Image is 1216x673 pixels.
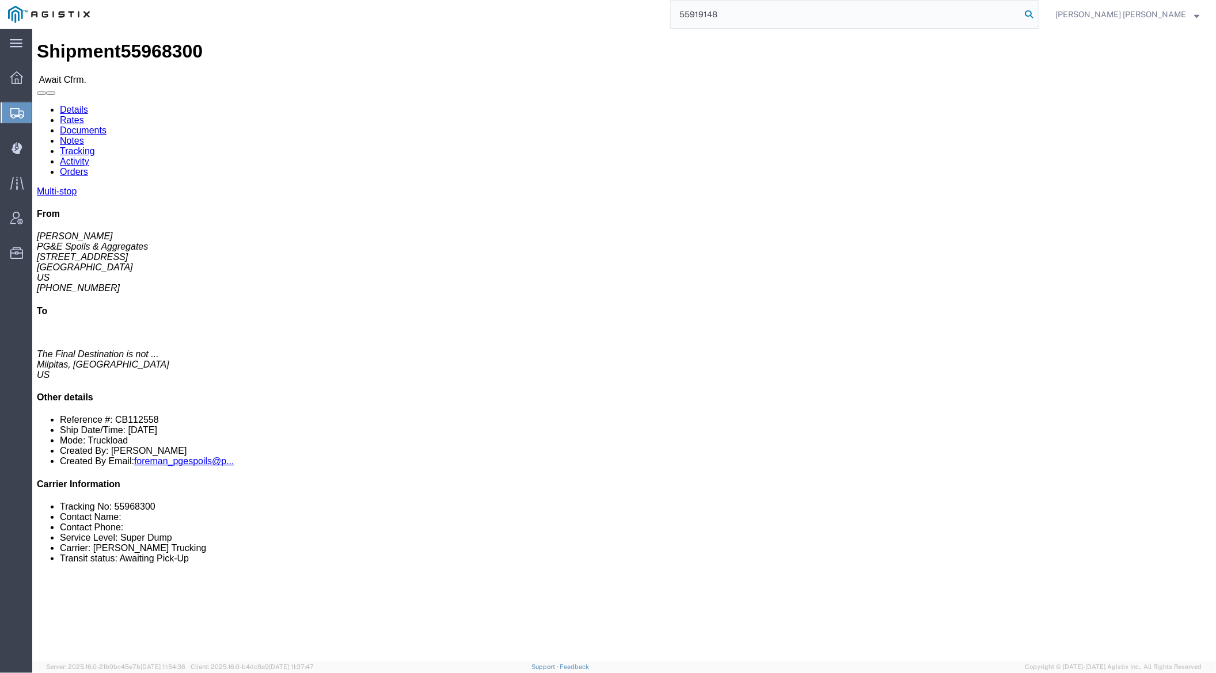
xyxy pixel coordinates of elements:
button: [PERSON_NAME] [PERSON_NAME] [1055,7,1200,21]
a: Support [531,663,560,670]
span: [DATE] 11:37:47 [269,663,314,670]
span: Client: 2025.16.0-b4dc8a9 [191,663,314,670]
img: logo [8,6,90,23]
span: [DATE] 11:54:36 [140,663,185,670]
span: Kayte Bray Dogali [1055,8,1186,21]
input: Search for shipment number, reference number [671,1,1021,28]
span: Copyright © [DATE]-[DATE] Agistix Inc., All Rights Reserved [1025,662,1202,672]
iframe: FS Legacy Container [32,29,1216,661]
span: Server: 2025.16.0-21b0bc45e7b [46,663,185,670]
a: Feedback [560,663,590,670]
